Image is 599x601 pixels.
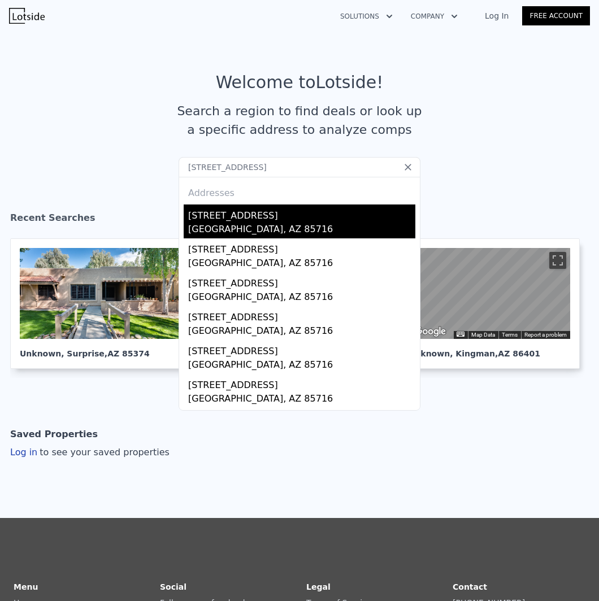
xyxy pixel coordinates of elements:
div: Map [409,248,570,339]
a: Free Account [522,6,590,25]
div: [STREET_ADDRESS] [188,374,415,392]
div: [STREET_ADDRESS] [188,408,415,426]
div: [GEOGRAPHIC_DATA], AZ 85716 [188,290,415,306]
a: Terms (opens in new tab) [502,332,518,338]
button: Solutions [331,6,402,27]
div: Street View [409,248,570,339]
span: , AZ 85374 [105,349,150,358]
div: [STREET_ADDRESS] [188,238,415,256]
button: Company [402,6,467,27]
div: [STREET_ADDRESS] [188,340,415,358]
strong: Social [160,582,186,591]
div: Saved Properties [10,423,98,446]
div: [GEOGRAPHIC_DATA], AZ 85716 [188,392,415,408]
button: Keyboard shortcuts [457,332,465,337]
strong: Contact [453,582,487,591]
div: Addresses [184,177,415,204]
a: Map Unknown, Kingman,AZ 86401 [399,238,589,369]
div: [STREET_ADDRESS] [188,306,415,324]
img: Google [411,324,449,339]
div: [GEOGRAPHIC_DATA], AZ 85716 [188,358,415,374]
div: [GEOGRAPHIC_DATA], AZ 85716 [188,256,415,272]
div: Recent Searches [10,202,589,238]
button: Toggle fullscreen view [549,252,566,269]
div: Unknown , Surprise [20,339,181,359]
strong: Legal [306,582,331,591]
img: Lotside [9,8,45,24]
div: Unknown , Kingman [409,339,570,359]
div: [GEOGRAPHIC_DATA], AZ 85716 [188,324,415,340]
input: Search an address or region... [179,157,420,177]
span: to see your saved properties [37,447,170,458]
a: Log In [471,10,522,21]
div: Welcome to Lotside ! [216,72,384,93]
div: Log in [10,446,170,459]
a: Unknown, Surprise,AZ 85374 [10,238,200,369]
span: , AZ 86401 [495,349,540,358]
strong: Menu [14,582,38,591]
div: Search a region to find deals or look up a specific address to analyze comps [173,102,426,139]
div: [GEOGRAPHIC_DATA], AZ 85716 [188,223,415,238]
div: [STREET_ADDRESS] [188,204,415,223]
a: Report a problem [524,332,567,338]
a: Open this area in Google Maps (opens a new window) [411,324,449,339]
div: [STREET_ADDRESS] [188,272,415,290]
button: Map Data [471,331,495,339]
